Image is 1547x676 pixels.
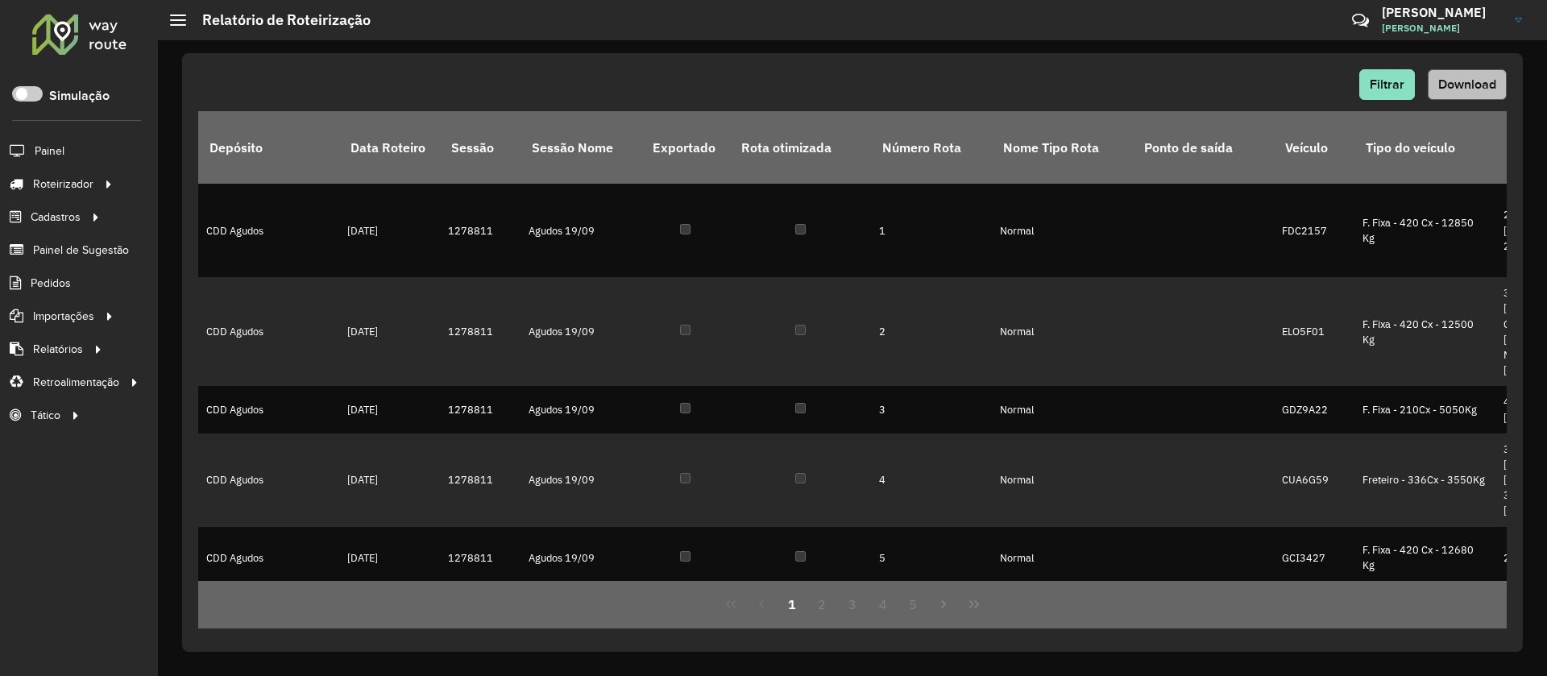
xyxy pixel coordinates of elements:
td: CDD Agudos [198,184,339,277]
td: GCI3427 [1274,527,1354,590]
td: [DATE] [339,277,440,386]
td: 1278811 [440,184,521,277]
td: 4 [871,433,992,527]
td: CUA6G59 [1274,433,1354,527]
td: Agudos 19/09 [521,277,641,386]
th: Exportado [641,111,730,184]
td: Normal [992,527,1133,590]
button: 5 [898,589,929,620]
button: Download [1428,69,1507,100]
td: 1 [871,184,992,277]
td: [DATE] [339,184,440,277]
button: 4 [868,589,898,620]
td: Agudos 19/09 [521,433,641,527]
td: 3 [871,386,992,433]
td: Normal [992,433,1133,527]
td: [DATE] [339,433,440,527]
td: 2 [871,277,992,386]
h2: Relatório de Roteirização [186,11,371,29]
button: Last Page [959,589,989,620]
td: 5 [871,527,992,590]
span: Importações [33,308,94,325]
button: 1 [777,589,807,620]
td: CDD Agudos [198,433,339,527]
th: Depósito [198,111,339,184]
th: Veículo [1274,111,1354,184]
span: Retroalimentação [33,374,119,391]
td: F. Fixa - 420 Cx - 12850 Kg [1354,184,1495,277]
th: Sessão Nome [521,111,641,184]
td: GDZ9A22 [1274,386,1354,433]
td: Normal [992,184,1133,277]
td: Agudos 19/09 [521,184,641,277]
a: Contato Rápido [1343,3,1378,38]
span: Painel de Sugestão [33,242,129,259]
span: Relatórios [33,341,83,358]
td: Agudos 19/09 [521,386,641,433]
td: 1278811 [440,527,521,590]
td: [DATE] [339,386,440,433]
span: Tático [31,407,60,424]
th: Rota otimizada [730,111,871,184]
td: 1278811 [440,433,521,527]
span: Painel [35,143,64,160]
th: Ponto de saída [1133,111,1274,184]
th: Sessão [440,111,521,184]
span: Download [1438,77,1496,91]
td: 1278811 [440,277,521,386]
td: Normal [992,386,1133,433]
td: Freteiro - 336Cx - 3550Kg [1354,433,1495,527]
td: CDD Agudos [198,386,339,433]
h3: [PERSON_NAME] [1382,5,1503,20]
td: F. Fixa - 420 Cx - 12680 Kg [1354,527,1495,590]
th: Tipo do veículo [1354,111,1495,184]
span: Filtrar [1370,77,1404,91]
td: ELO5F01 [1274,277,1354,386]
td: F. Fixa - 420 Cx - 12500 Kg [1354,277,1495,386]
th: Número Rota [871,111,992,184]
td: Normal [992,277,1133,386]
td: CDD Agudos [198,527,339,590]
label: Simulação [49,86,110,106]
td: CDD Agudos [198,277,339,386]
td: FDC2157 [1274,184,1354,277]
th: Nome Tipo Rota [992,111,1133,184]
td: 1278811 [440,386,521,433]
span: [PERSON_NAME] [1382,21,1503,35]
button: 3 [837,589,868,620]
button: Next Page [928,589,959,620]
span: Cadastros [31,209,81,226]
button: 2 [807,589,837,620]
span: Roteirizador [33,176,93,193]
td: F. Fixa - 210Cx - 5050Kg [1354,386,1495,433]
button: Filtrar [1359,69,1415,100]
th: Data Roteiro [339,111,440,184]
span: Pedidos [31,275,71,292]
td: [DATE] [339,527,440,590]
td: Agudos 19/09 [521,527,641,590]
